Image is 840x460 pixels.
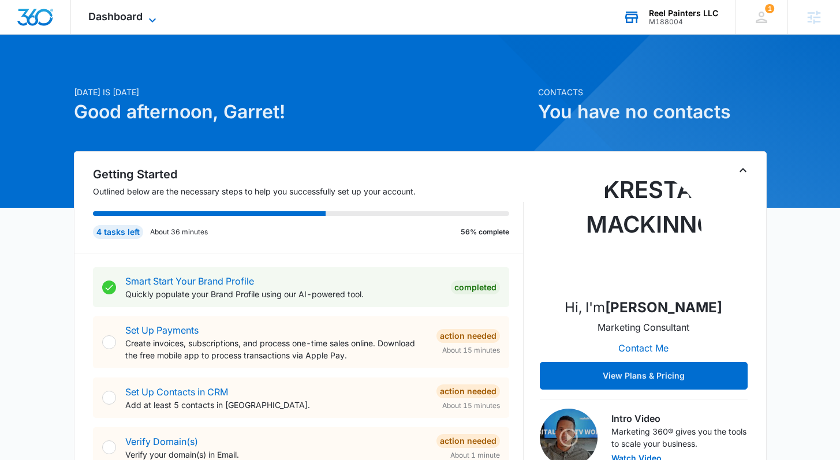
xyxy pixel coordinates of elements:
[461,227,509,237] p: 56% complete
[442,345,500,356] span: About 15 minutes
[607,334,680,362] button: Contact Me
[125,399,427,411] p: Add at least 5 contacts in [GEOGRAPHIC_DATA].
[765,4,774,13] div: notifications count
[150,227,208,237] p: About 36 minutes
[436,329,500,343] div: Action Needed
[736,163,750,177] button: Toggle Collapse
[125,337,427,361] p: Create invoices, subscriptions, and process one-time sales online. Download the free mobile app t...
[125,288,442,300] p: Quickly populate your Brand Profile using our AI-powered tool.
[93,225,143,239] div: 4 tasks left
[74,86,531,98] p: [DATE] is [DATE]
[565,297,722,318] p: Hi, I'm
[74,98,531,126] h1: Good afternoon, Garret!
[649,18,718,26] div: account id
[436,434,500,448] div: Action Needed
[125,386,228,398] a: Set Up Contacts in CRM
[538,98,767,126] h1: You have no contacts
[598,320,689,334] p: Marketing Consultant
[125,275,254,287] a: Smart Start Your Brand Profile
[125,436,198,447] a: Verify Domain(s)
[442,401,500,411] span: About 15 minutes
[540,362,748,390] button: View Plans & Pricing
[649,9,718,18] div: account name
[93,166,524,183] h2: Getting Started
[611,412,748,425] h3: Intro Video
[88,10,143,23] span: Dashboard
[586,173,701,288] img: Kresta MacKinnon
[611,425,748,450] p: Marketing 360® gives you the tools to scale your business.
[605,299,722,316] strong: [PERSON_NAME]
[765,4,774,13] span: 1
[451,281,500,294] div: Completed
[93,185,524,197] p: Outlined below are the necessary steps to help you successfully set up your account.
[436,384,500,398] div: Action Needed
[125,324,199,336] a: Set Up Payments
[538,86,767,98] p: Contacts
